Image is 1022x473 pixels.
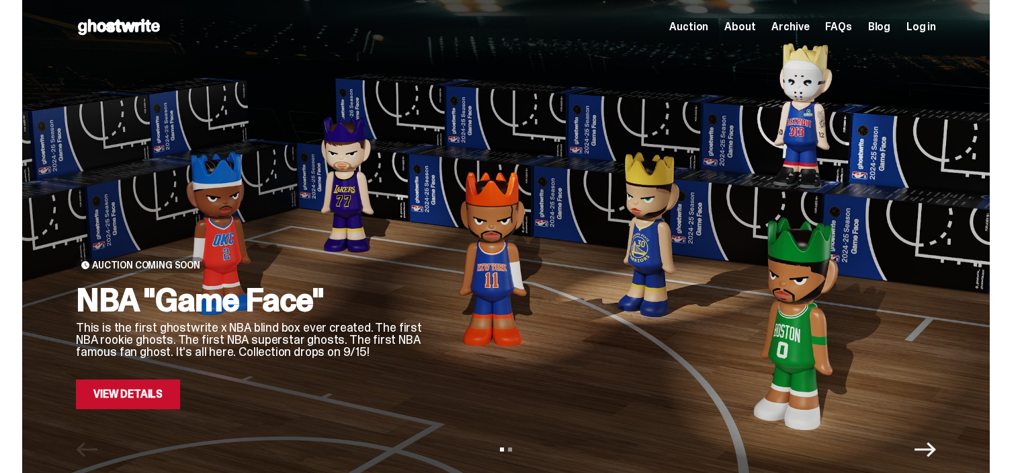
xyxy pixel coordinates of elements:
a: Blog [868,22,890,32]
p: This is the first ghostwrite x NBA blind box ever created. The first NBA rookie ghosts. The first... [76,322,425,358]
button: View slide 1 [500,447,504,451]
span: Auction Coming Soon [92,260,200,270]
a: Log in [906,22,936,32]
a: View Details [76,379,180,409]
a: Archive [771,22,809,32]
h2: NBA "Game Face" [76,284,425,316]
button: View slide 2 [508,447,512,451]
a: About [724,22,755,32]
a: FAQs [825,22,851,32]
a: Auction [669,22,708,32]
button: Next [914,439,936,460]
